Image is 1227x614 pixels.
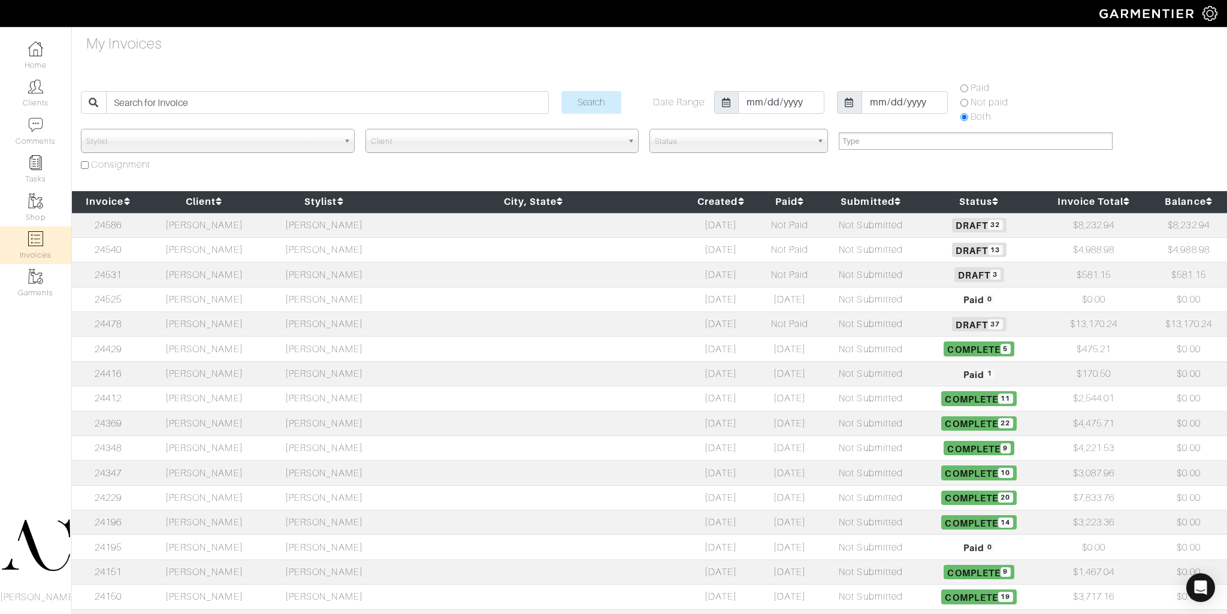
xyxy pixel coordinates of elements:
[944,565,1014,579] span: Complete
[1037,312,1150,337] td: $13,170.24
[144,510,264,535] td: [PERSON_NAME]
[95,542,122,553] a: 24195
[1150,237,1227,262] td: $4,988.98
[775,196,804,207] a: Paid
[1150,312,1227,337] td: $13,170.24
[952,243,1007,257] span: Draft
[1150,411,1227,435] td: $0.00
[1037,237,1150,262] td: $4,988.98
[1037,435,1150,460] td: $4,221.53
[95,244,122,255] a: 24540
[759,287,821,311] td: [DATE]
[144,485,264,510] td: [PERSON_NAME]
[144,585,264,609] td: [PERSON_NAME]
[759,386,821,411] td: [DATE]
[952,317,1007,331] span: Draft
[1037,337,1150,361] td: $475.21
[561,91,621,114] input: Search
[841,196,901,207] a: Submitted
[759,213,821,238] td: Not Paid
[95,270,122,280] a: 24531
[971,95,1008,110] label: Not paid
[144,435,264,460] td: [PERSON_NAME]
[1150,361,1227,386] td: $0.00
[1150,262,1227,287] td: $581.15
[759,585,821,609] td: [DATE]
[1186,573,1215,602] div: Open Intercom Messenger
[821,510,921,535] td: Not Submitted
[1037,485,1150,510] td: $7,833.76
[1001,344,1011,354] span: 5
[95,591,122,602] a: 24150
[759,461,821,485] td: [DATE]
[264,213,384,238] td: [PERSON_NAME]
[998,468,1013,478] span: 10
[759,337,821,361] td: [DATE]
[821,287,921,311] td: Not Submitted
[1150,485,1227,510] td: $0.00
[86,35,162,53] h4: My Invoices
[1037,262,1150,287] td: $581.15
[821,237,921,262] td: Not Submitted
[95,517,122,528] a: 24196
[1150,386,1227,411] td: $0.00
[1037,361,1150,386] td: $170.50
[941,515,1017,530] span: Complete
[264,287,384,311] td: [PERSON_NAME]
[1150,287,1227,311] td: $0.00
[984,369,995,379] span: 1
[1150,535,1227,559] td: $0.00
[683,312,758,337] td: [DATE]
[821,585,921,609] td: Not Submitted
[952,218,1007,232] span: Draft
[984,294,995,304] span: 0
[264,535,384,559] td: [PERSON_NAME]
[144,535,264,559] td: [PERSON_NAME]
[759,411,821,435] td: [DATE]
[988,245,1003,255] span: 13
[371,129,623,153] span: Client
[759,535,821,559] td: [DATE]
[941,465,1017,480] span: Complete
[144,411,264,435] td: [PERSON_NAME]
[759,237,821,262] td: Not Paid
[959,196,999,207] a: Status
[998,518,1013,528] span: 14
[653,95,707,110] label: Date Range:
[28,155,43,170] img: reminder-icon-8004d30b9f0a5d33ae49ab947aed9ed385cf756f9e5892f1edd6e32f2345188e.png
[264,411,384,435] td: [PERSON_NAME]
[1037,510,1150,535] td: $3,223.36
[1001,443,1011,453] span: 9
[759,435,821,460] td: [DATE]
[683,237,758,262] td: [DATE]
[954,267,1004,282] span: Draft
[144,386,264,411] td: [PERSON_NAME]
[1150,559,1227,584] td: $0.00
[1150,585,1227,609] td: $0.00
[144,312,264,337] td: [PERSON_NAME]
[95,220,122,231] a: 24586
[984,542,995,552] span: 0
[95,468,122,479] a: 24347
[1150,510,1227,535] td: $0.00
[28,79,43,94] img: clients-icon-6bae9207a08558b7cb47a8932f037763ab4055f8c8b6bfacd5dc20c3e0201464.png
[683,535,758,559] td: [DATE]
[1001,567,1011,577] span: 9
[960,540,998,554] span: Paid
[998,394,1013,404] span: 11
[264,485,384,510] td: [PERSON_NAME]
[95,368,122,379] a: 24416
[1037,559,1150,584] td: $1,467.04
[1150,213,1227,238] td: $8,232.94
[144,213,264,238] td: [PERSON_NAME]
[144,337,264,361] td: [PERSON_NAME]
[264,337,384,361] td: [PERSON_NAME]
[91,158,151,172] label: Consignment
[1037,585,1150,609] td: $3,717.16
[264,510,384,535] td: [PERSON_NAME]
[759,485,821,510] td: [DATE]
[988,220,1003,230] span: 32
[144,461,264,485] td: [PERSON_NAME]
[821,461,921,485] td: Not Submitted
[683,411,758,435] td: [DATE]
